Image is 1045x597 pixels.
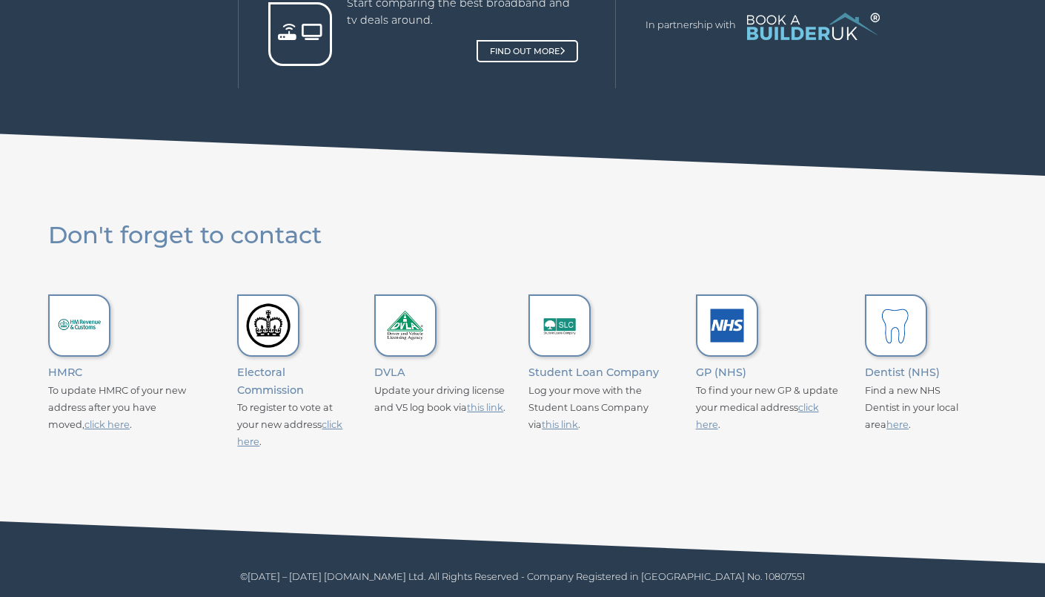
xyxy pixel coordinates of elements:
a: this link [542,419,578,430]
img: Gov Logo [246,303,291,348]
img: DVLA Logo [383,303,428,348]
p: In partnership with [646,1,978,33]
a: click here [84,419,130,430]
span: HMRC [48,366,82,379]
span: Update your driving license and V5 log book via . [374,385,505,413]
img: Student Loan Company Logo [537,303,582,348]
span: Dentist (NHS) [865,366,940,379]
span: Student Loan Company [528,366,659,379]
span: DVLA [374,366,405,379]
img: NHS Logo [705,303,749,348]
img: BookABuilderUK [747,13,880,39]
span: To find your new GP & update your medical address . [696,385,838,431]
span: Log your move with the Student Loans Company via . [528,385,648,431]
a: this link [467,402,503,413]
span: Find a new NHS Dentist in your local area . [865,385,958,431]
a: Find out more [477,40,578,62]
img: NHS Logo [874,303,918,348]
span: To register to vote at your new address . [237,402,342,448]
span: To update HMRC of your new address after you have moved, . [48,385,186,431]
p: ©[DATE] – [DATE] [DOMAIN_NAME] Ltd. All Rights Reserved - Company Registered in [GEOGRAPHIC_DATA]... [52,570,993,585]
img: HMRC Logo [57,303,102,348]
h4: Don't forget to contact [48,220,997,250]
a: here [886,419,909,430]
span: GP (NHS) [696,366,746,379]
span: Electoral Commission [237,366,304,396]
